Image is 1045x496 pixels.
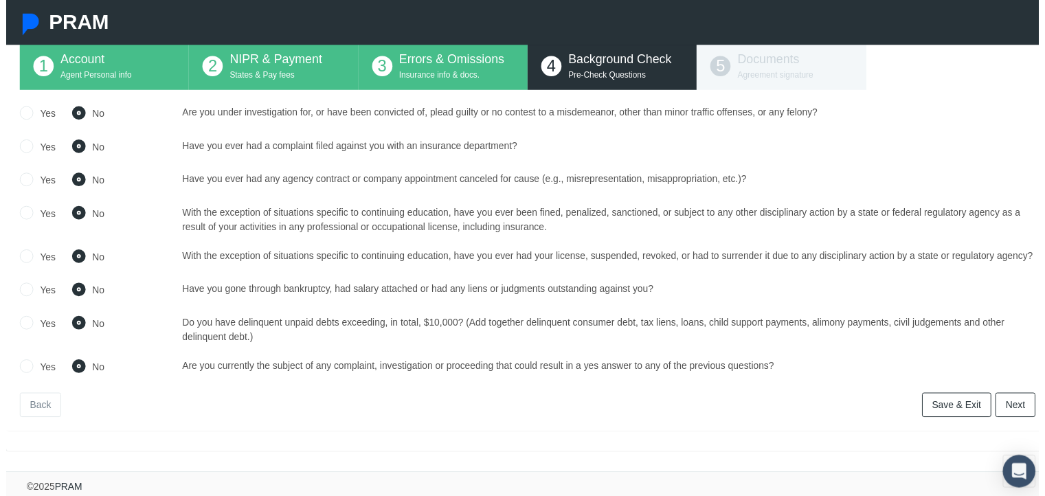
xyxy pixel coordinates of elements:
[80,319,100,335] label: No
[27,56,48,77] span: 1
[370,56,391,77] span: 3
[27,107,50,122] label: Yes
[55,69,171,82] p: Agent Personal info
[80,286,100,301] label: No
[226,69,342,82] p: States & Pay fees
[1001,397,1042,422] a: Next
[27,141,50,156] label: Yes
[80,174,100,190] label: No
[1009,460,1042,493] div: Open Intercom Messenger
[398,53,504,67] span: Errors & Omissions
[541,56,562,77] span: 4
[927,397,997,422] a: Save & Exit
[43,11,104,34] span: PRAM
[55,53,100,67] span: Account
[569,53,673,67] span: Background Check
[27,252,50,267] label: Yes
[27,363,50,379] label: Yes
[80,107,100,122] label: No
[14,14,36,36] img: Pram Partner
[27,208,50,223] label: Yes
[226,53,319,67] span: NIPR & Payment
[569,69,685,82] p: Pre-Check Questions
[199,56,219,77] span: 2
[14,397,56,422] a: Back
[80,252,100,267] label: No
[27,174,50,190] label: Yes
[80,363,100,379] label: No
[27,319,50,335] label: Yes
[27,286,50,301] label: Yes
[80,141,100,156] label: No
[398,69,514,82] p: Insurance info & docs.
[80,208,100,223] label: No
